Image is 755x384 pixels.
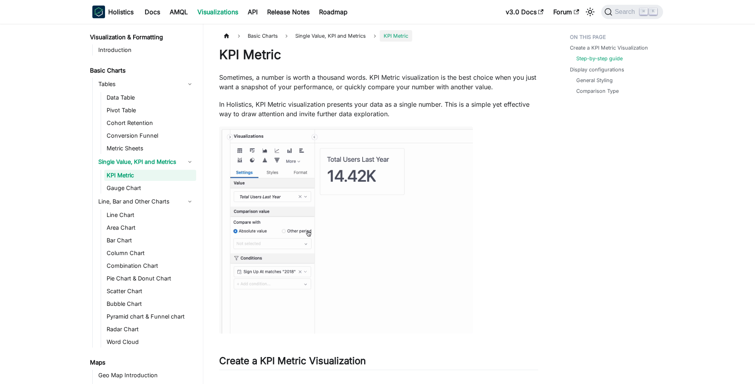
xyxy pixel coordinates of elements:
[104,235,196,246] a: Bar Chart
[219,30,234,42] a: Home page
[576,55,623,62] a: Step-by-step guide
[104,248,196,259] a: Column Chart
[243,6,262,18] a: API
[262,6,314,18] a: Release Notes
[104,92,196,103] a: Data Table
[140,6,165,18] a: Docs
[104,298,196,309] a: Bubble Chart
[576,77,613,84] a: General Styling
[612,8,640,15] span: Search
[104,105,196,116] a: Pivot Table
[576,87,619,95] a: Comparison Type
[104,130,196,141] a: Conversion Funnel
[219,30,538,42] nav: Breadcrumbs
[92,6,134,18] a: HolisticsHolistics
[380,30,412,42] span: KPI Metric
[584,6,596,18] button: Switch between dark and light mode (currently light mode)
[104,170,196,181] a: KPI Metric
[570,66,624,73] a: Display configurations
[104,273,196,284] a: Pie Chart & Donut Chart
[104,143,196,154] a: Metric Sheets
[640,8,648,15] kbd: ⌘
[219,73,538,92] p: Sometimes, a number is worth a thousand words. KPI Metric visualization is the best choice when y...
[92,6,105,18] img: Holistics
[165,6,193,18] a: AMQL
[96,195,196,208] a: Line, Bar and Other Charts
[244,30,282,42] span: Basic Charts
[104,260,196,271] a: Combination Chart
[88,357,196,368] a: Maps
[549,6,584,18] a: Forum
[104,117,196,129] a: Cohort Retention
[96,78,196,90] a: Tables
[104,311,196,322] a: Pyramid chart & Funnel chart
[104,324,196,335] a: Radar Chart
[291,30,370,42] span: Single Value, KPI and Metrics
[219,355,538,370] h2: Create a KPI Metric Visualization
[104,182,196,194] a: Gauge Chart
[96,370,196,381] a: Geo Map Introduction
[88,65,196,76] a: Basic Charts
[104,209,196,221] a: Line Chart
[570,44,648,52] a: Create a KPI Metric Visualization
[219,100,538,119] p: In Holistics, KPI Metric visualization presents your data as a single number. This is a simple ye...
[84,24,203,384] nav: Docs sidebar
[88,32,196,43] a: Visualization & Formatting
[314,6,352,18] a: Roadmap
[219,47,538,63] h1: KPI Metric
[104,286,196,297] a: Scatter Chart
[501,6,549,18] a: v3.0 Docs
[104,336,196,348] a: Word Cloud
[96,44,196,56] a: Introduction
[649,8,657,15] kbd: K
[108,7,134,17] b: Holistics
[104,222,196,233] a: Area Chart
[193,6,243,18] a: Visualizations
[96,156,196,168] a: Single Value, KPI and Metrics
[601,5,663,19] button: Search (Command+K)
